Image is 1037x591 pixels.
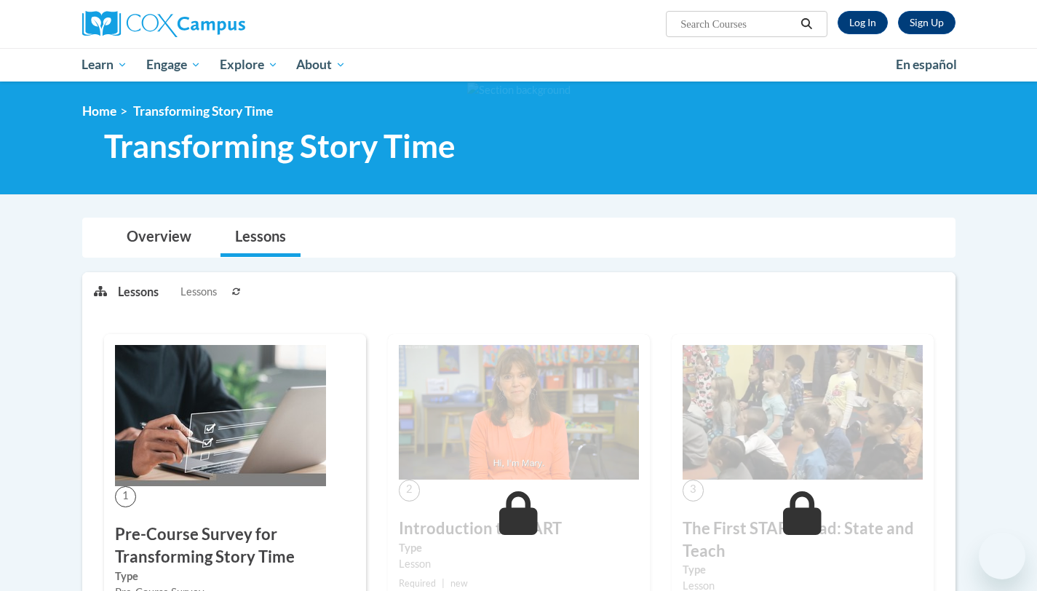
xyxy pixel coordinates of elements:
button: Search [795,15,817,33]
img: Cox Campus [82,11,245,37]
a: Explore [210,48,287,82]
label: Type [683,562,923,578]
span: About [296,56,346,74]
a: Engage [137,48,210,82]
span: new [450,578,468,589]
iframe: Button to launch messaging window [979,533,1025,579]
a: Register [898,11,955,34]
p: Lessons [118,284,159,300]
div: Main menu [60,48,977,82]
a: Log In [838,11,888,34]
span: Learn [82,56,127,74]
a: Home [82,103,116,119]
a: En español [886,49,966,80]
span: Lessons [180,284,217,300]
label: Type [399,540,639,556]
a: About [287,48,355,82]
h3: Pre-Course Survey for Transforming Story Time [115,523,355,568]
img: Section background [467,82,571,98]
a: Lessons [220,218,301,257]
span: Required [399,578,436,589]
span: 3 [683,480,704,501]
span: 2 [399,480,420,501]
span: Transforming Story Time [133,103,273,119]
img: Course Image [399,345,639,480]
span: 1 [115,486,136,507]
img: Course Image [683,345,923,480]
span: | [442,578,445,589]
a: Overview [112,218,206,257]
span: Explore [220,56,278,74]
h3: The First START Read: State and Teach [683,517,923,563]
span: Transforming Story Time [104,127,456,165]
div: Lesson [399,556,639,572]
label: Type [115,568,355,584]
h3: Introduction to START [399,517,639,540]
a: Cox Campus [82,11,359,37]
span: Engage [146,56,201,74]
a: Learn [73,48,138,82]
span: En español [896,57,957,72]
img: Course Image [115,345,326,486]
input: Search Courses [679,15,795,33]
